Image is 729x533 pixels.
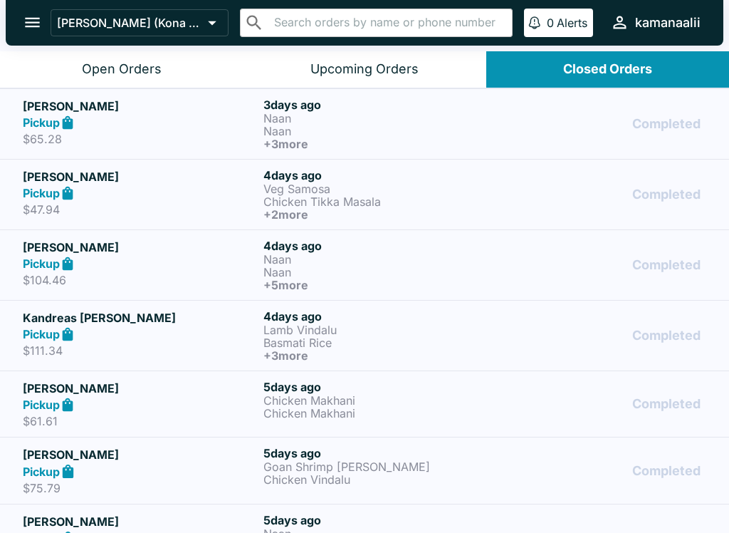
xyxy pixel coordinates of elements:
h5: [PERSON_NAME] [23,239,258,256]
h5: [PERSON_NAME] [23,380,258,397]
p: Lamb Vindalu [263,324,498,336]
h5: [PERSON_NAME] [23,168,258,185]
h6: + 5 more [263,279,498,291]
p: $61.61 [23,414,258,428]
div: Open Orders [82,61,162,78]
button: kamanaalii [604,7,706,38]
strong: Pickup [23,115,60,130]
p: [PERSON_NAME] (Kona - [PERSON_NAME] Drive) [57,16,202,30]
strong: Pickup [23,186,60,200]
button: open drawer [14,4,51,41]
p: 0 [547,16,554,30]
p: Naan [263,112,498,125]
div: Upcoming Orders [310,61,419,78]
strong: Pickup [23,398,60,412]
h6: + 2 more [263,208,498,221]
h5: [PERSON_NAME] [23,98,258,115]
p: Veg Samosa [263,182,498,195]
strong: Pickup [23,257,60,271]
p: Goan Shrimp [PERSON_NAME] [263,460,498,473]
span: 5 days ago [263,446,321,460]
p: Chicken Makhani [263,394,498,407]
p: Chicken Vindalu [263,473,498,486]
p: $104.46 [23,273,258,287]
span: 5 days ago [263,380,321,394]
p: $111.34 [23,343,258,358]
h5: [PERSON_NAME] [23,513,258,530]
p: $47.94 [23,202,258,217]
p: Alerts [557,16,587,30]
span: 4 days ago [263,239,322,253]
h5: [PERSON_NAME] [23,446,258,463]
span: 3 days ago [263,98,321,112]
p: Naan [263,253,498,266]
div: kamanaalii [635,14,701,31]
p: $65.28 [23,132,258,146]
h6: + 3 more [263,138,498,150]
p: $75.79 [23,481,258,495]
strong: Pickup [23,465,60,479]
h5: Kandreas [PERSON_NAME] [23,309,258,326]
p: Basmati Rice [263,336,498,349]
span: 5 days ago [263,513,321,527]
p: Chicken Makhani [263,407,498,420]
p: Chicken Tikka Masala [263,195,498,208]
span: 4 days ago [263,309,322,324]
h6: + 3 more [263,349,498,362]
span: 4 days ago [263,168,322,182]
input: Search orders by name or phone number [270,13,506,33]
p: Naan [263,125,498,138]
div: Closed Orders [563,61,652,78]
p: Naan [263,266,498,279]
strong: Pickup [23,327,60,341]
button: [PERSON_NAME] (Kona - [PERSON_NAME] Drive) [51,9,229,36]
